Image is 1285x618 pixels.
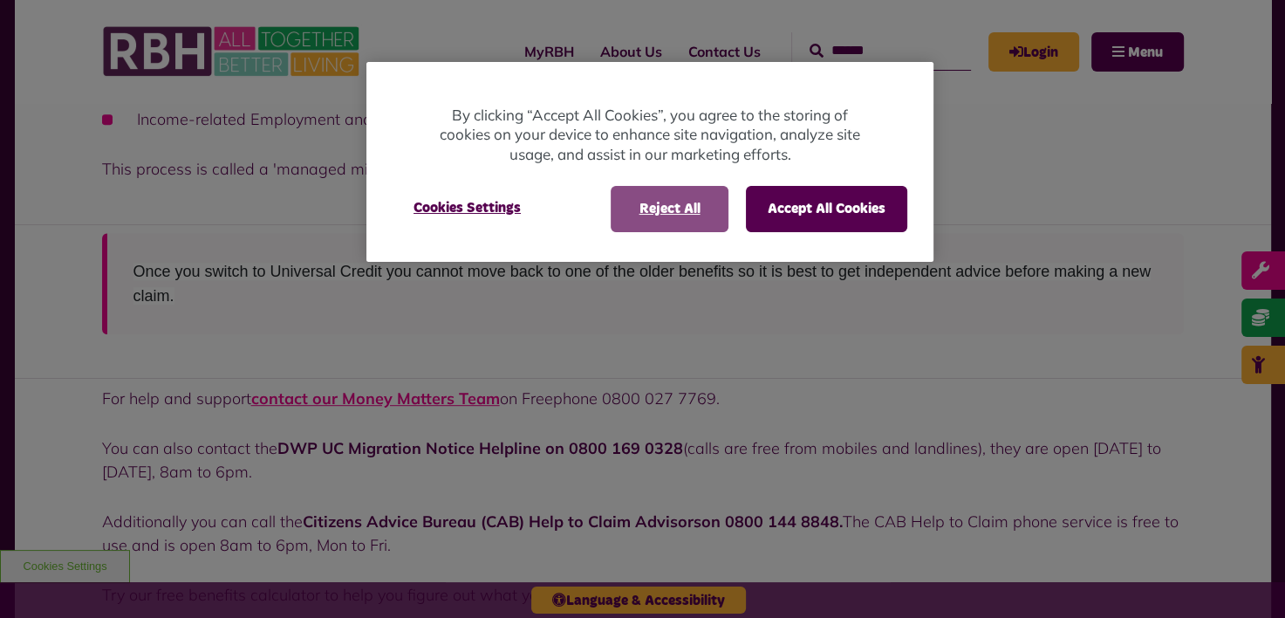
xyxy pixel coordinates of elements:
[393,186,542,230] button: Cookies Settings
[366,62,933,262] div: Cookie banner
[366,62,933,262] div: Privacy
[611,186,728,231] button: Reject All
[436,106,864,165] p: By clicking “Accept All Cookies”, you agree to the storing of cookies on your device to enhance s...
[746,186,907,231] button: Accept All Cookies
